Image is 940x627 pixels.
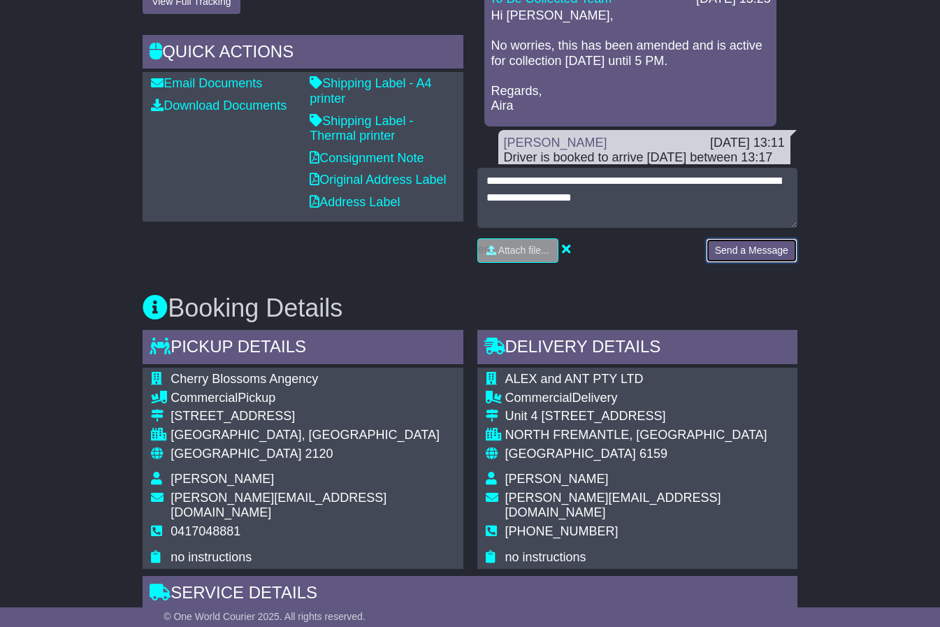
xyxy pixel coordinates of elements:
span: 0417048881 [171,524,240,538]
span: [GEOGRAPHIC_DATA] [171,447,301,461]
span: Commercial [505,391,572,405]
div: [STREET_ADDRESS] [171,409,454,424]
span: Commercial [171,391,238,405]
span: [PERSON_NAME] [171,472,274,486]
div: Pickup [171,391,454,406]
a: Shipping Label - A4 printer [310,76,431,106]
a: Original Address Label [310,173,446,187]
div: Driver is booked to arrive [DATE] between 13:17 to 17:00 [504,150,785,180]
span: [PERSON_NAME][EMAIL_ADDRESS][DOMAIN_NAME] [505,491,721,520]
a: Consignment Note [310,151,424,165]
h3: Booking Details [143,294,797,322]
div: NORTH FREMANTLE, [GEOGRAPHIC_DATA] [505,428,789,443]
button: Send a Message [706,238,797,263]
div: Service Details [143,576,797,614]
span: [GEOGRAPHIC_DATA] [505,447,636,461]
span: 2120 [305,447,333,461]
div: [DATE] 13:11 [710,136,785,151]
a: Email Documents [151,76,262,90]
a: Shipping Label - Thermal printer [310,114,413,143]
a: [PERSON_NAME] [504,136,607,150]
p: Hi [PERSON_NAME], No worries, this has been amended and is active for collection [DATE] until 5 P... [491,8,769,114]
div: Delivery [505,391,789,406]
span: Cherry Blossoms Angency [171,372,318,386]
a: Download Documents [151,99,287,113]
span: 6159 [639,447,667,461]
span: © One World Courier 2025. All rights reserved. [164,611,366,622]
div: Delivery Details [477,330,797,368]
a: Address Label [310,195,400,209]
span: [PERSON_NAME][EMAIL_ADDRESS][DOMAIN_NAME] [171,491,386,520]
div: Unit 4 [STREET_ADDRESS] [505,409,789,424]
span: [PHONE_NUMBER] [505,524,619,538]
span: ALEX and ANT PTY LTD [505,372,644,386]
div: Quick Actions [143,35,463,73]
div: [GEOGRAPHIC_DATA], [GEOGRAPHIC_DATA] [171,428,454,443]
div: Pickup Details [143,330,463,368]
span: [PERSON_NAME] [505,472,609,486]
span: no instructions [171,550,252,564]
span: no instructions [505,550,586,564]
